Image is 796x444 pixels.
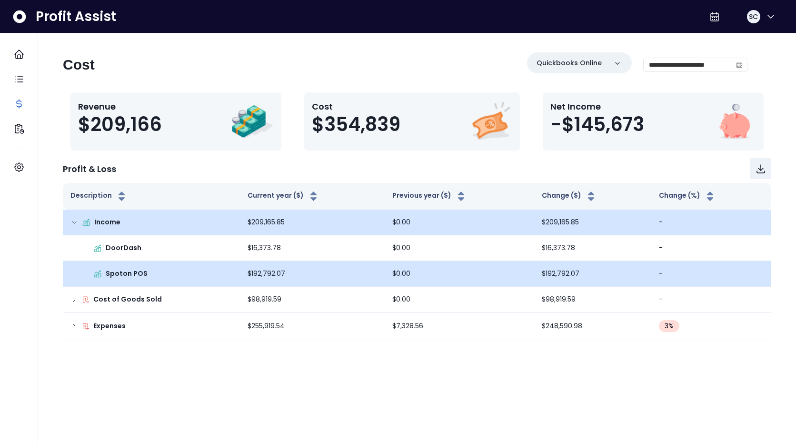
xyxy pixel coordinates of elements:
span: $354,839 [312,113,400,136]
p: Cost [312,100,400,113]
svg: calendar [736,61,743,68]
td: $0.00 [385,235,534,261]
button: Previous year ($) [392,191,467,202]
p: Revenue [78,100,162,113]
td: $192,792.07 [240,261,385,287]
td: - [651,287,771,313]
p: Net Income [550,100,644,113]
span: -$145,673 [550,113,644,136]
td: $0.00 [385,287,534,313]
button: Change (%) [659,191,716,202]
p: Profit & Loss [63,162,116,175]
td: $16,373.78 [240,235,385,261]
img: Revenue [231,100,274,143]
span: $209,166 [78,113,162,136]
h2: Cost [63,56,95,73]
span: SC [749,12,758,21]
span: Profit Assist [36,8,116,25]
span: 3 % [665,321,674,331]
td: - [651,261,771,287]
p: Quickbooks Online [537,58,602,68]
td: - [651,210,771,235]
td: $255,919.54 [240,313,385,340]
td: - [651,235,771,261]
img: Cost [469,100,512,143]
td: $98,919.59 [534,287,651,313]
td: $0.00 [385,261,534,287]
button: Download [750,158,771,179]
td: $7,328.56 [385,313,534,340]
td: $98,919.59 [240,287,385,313]
p: Income [94,217,120,227]
button: Change ($) [542,191,597,202]
p: Expenses [93,321,126,331]
p: Spoton POS [106,269,148,279]
img: Net Income [713,100,756,143]
td: $209,165.85 [240,210,385,235]
button: Current year ($) [248,191,319,202]
p: Cost of Goods Sold [93,294,162,304]
td: $248,590.98 [534,313,651,340]
td: $0.00 [385,210,534,235]
button: Description [70,191,128,202]
p: DoorDash [106,243,141,253]
td: $192,792.07 [534,261,651,287]
td: $209,165.85 [534,210,651,235]
td: $16,373.78 [534,235,651,261]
